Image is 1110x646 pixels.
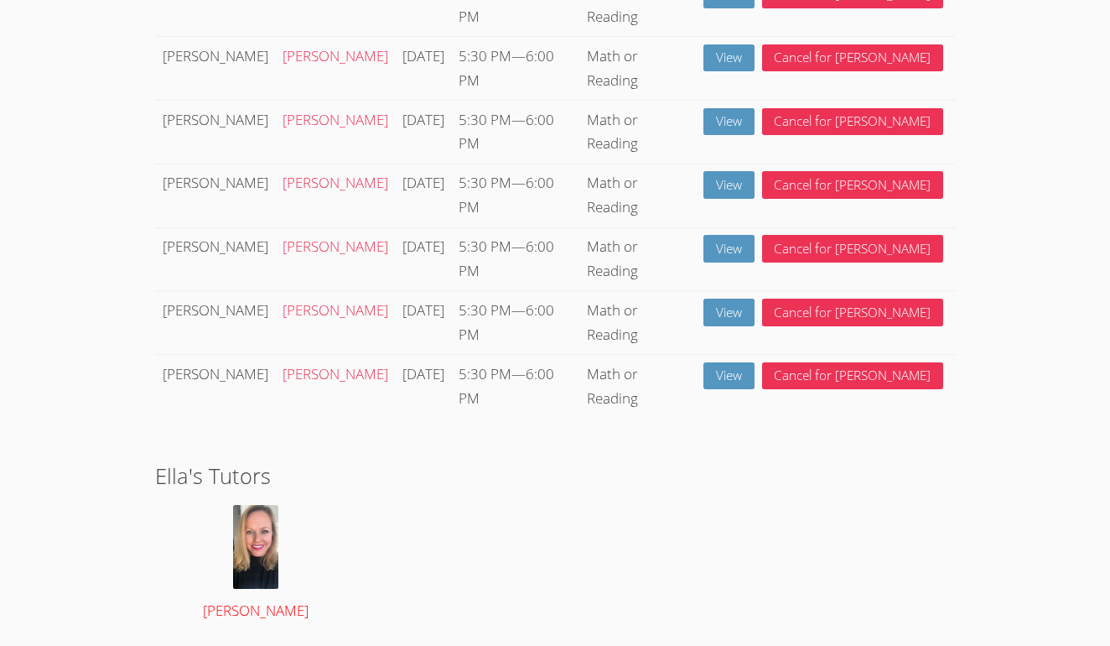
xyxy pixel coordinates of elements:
[155,290,275,354] td: [PERSON_NAME]
[703,44,755,72] a: View
[402,235,444,259] div: [DATE]
[233,505,278,589] img: avatar.png
[155,100,275,164] td: [PERSON_NAME]
[459,299,573,347] div: —
[703,362,755,390] a: View
[459,46,511,65] span: 5:30 PM
[155,227,275,291] td: [PERSON_NAME]
[703,171,755,199] a: View
[762,235,944,263] button: Cancel for [PERSON_NAME]
[703,235,755,263] a: View
[402,171,444,195] div: [DATE]
[459,173,511,192] span: 5:30 PM
[155,460,954,492] h2: Ella's Tutors
[459,108,573,157] div: —
[283,237,388,256] a: [PERSON_NAME]
[402,362,444,387] div: [DATE]
[762,362,944,390] button: Cancel for [PERSON_NAME]
[203,601,309,620] span: [PERSON_NAME]
[283,173,388,192] a: [PERSON_NAME]
[402,108,444,133] div: [DATE]
[402,299,444,323] div: [DATE]
[580,354,697,418] td: Math or Reading
[155,164,275,227] td: [PERSON_NAME]
[283,46,388,65] a: [PERSON_NAME]
[459,235,573,284] div: —
[580,227,697,291] td: Math or Reading
[459,364,511,383] span: 5:30 PM
[459,44,573,93] div: —
[580,164,697,227] td: Math or Reading
[171,505,339,623] a: [PERSON_NAME]
[459,171,573,220] div: —
[459,300,511,320] span: 5:30 PM
[762,108,944,136] button: Cancel for [PERSON_NAME]
[762,171,944,199] button: Cancel for [PERSON_NAME]
[459,110,511,129] span: 5:30 PM
[459,300,554,344] span: 6:00 PM
[402,44,444,69] div: [DATE]
[459,237,511,256] span: 5:30 PM
[762,44,944,72] button: Cancel for [PERSON_NAME]
[283,300,388,320] a: [PERSON_NAME]
[155,354,275,418] td: [PERSON_NAME]
[283,364,388,383] a: [PERSON_NAME]
[580,36,697,100] td: Math or Reading
[459,46,554,90] span: 6:00 PM
[459,362,573,411] div: —
[762,299,944,326] button: Cancel for [PERSON_NAME]
[459,364,554,408] span: 6:00 PM
[703,299,755,326] a: View
[580,100,697,164] td: Math or Reading
[155,36,275,100] td: [PERSON_NAME]
[580,290,697,354] td: Math or Reading
[283,110,388,129] a: [PERSON_NAME]
[703,108,755,136] a: View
